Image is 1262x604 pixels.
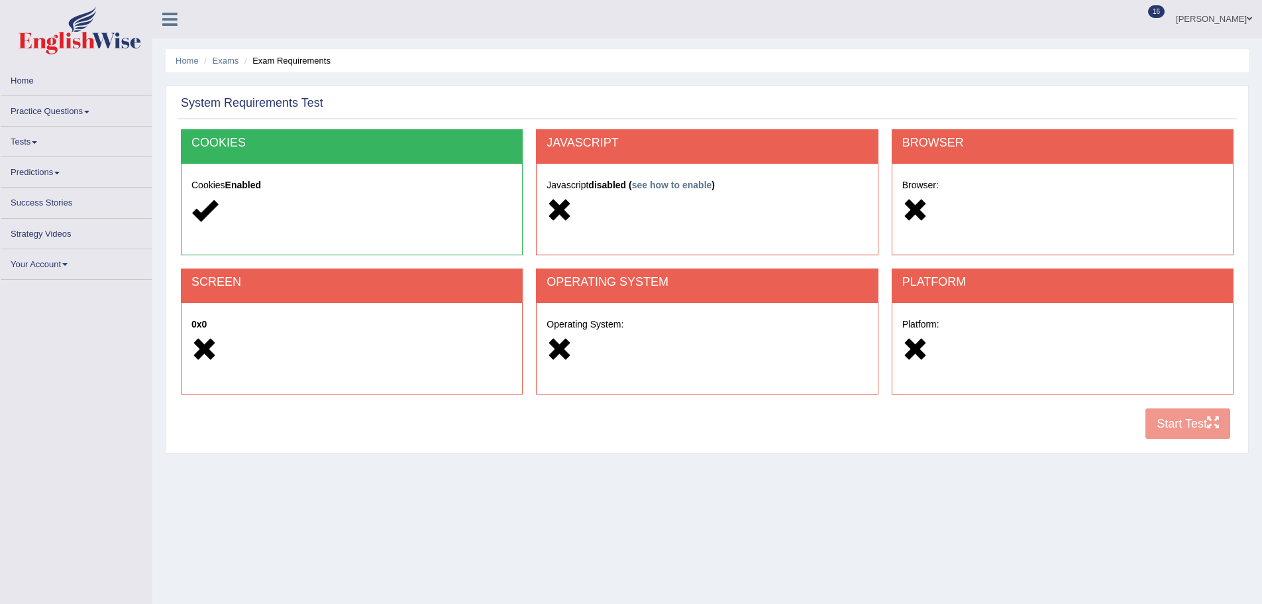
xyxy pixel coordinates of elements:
h2: OPERATING SYSTEM [547,276,867,289]
a: Exams [213,56,239,66]
a: Predictions [1,157,152,183]
strong: disabled ( ) [588,180,715,190]
a: see how to enable [632,180,712,190]
strong: Enabled [225,180,261,190]
h2: System Requirements Test [181,97,323,110]
h2: BROWSER [902,137,1223,150]
li: Exam Requirements [241,54,331,67]
h5: Operating System: [547,320,867,330]
a: Practice Questions [1,96,152,122]
h2: COOKIES [191,137,512,150]
h5: Browser: [902,180,1223,190]
h5: Platform: [902,320,1223,330]
a: Strategy Videos [1,219,152,245]
h5: Cookies [191,180,512,190]
h2: SCREEN [191,276,512,289]
span: 16 [1148,5,1165,18]
h2: PLATFORM [902,276,1223,289]
a: Home [1,66,152,91]
a: Your Account [1,249,152,275]
a: Home [176,56,199,66]
a: Tests [1,127,152,152]
h5: Javascript [547,180,867,190]
strong: 0x0 [191,319,207,330]
a: Success Stories [1,188,152,213]
h2: JAVASCRIPT [547,137,867,150]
